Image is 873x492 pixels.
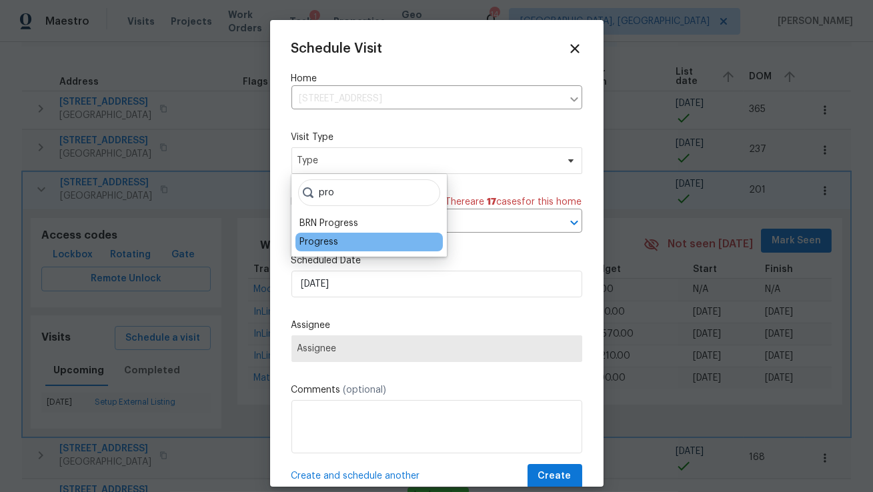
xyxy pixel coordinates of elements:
[299,235,338,249] div: Progress
[528,464,582,489] button: Create
[538,468,572,485] span: Create
[343,385,387,395] span: (optional)
[568,41,582,56] span: Close
[446,195,582,209] span: There are case s for this home
[299,217,358,230] div: BRN Progress
[291,42,383,55] span: Schedule Visit
[291,131,582,144] label: Visit Type
[297,343,576,354] span: Assignee
[291,469,420,483] span: Create and schedule another
[488,197,497,207] span: 17
[291,254,582,267] label: Scheduled Date
[291,89,562,109] input: Enter in an address
[291,271,582,297] input: M/D/YYYY
[291,72,582,85] label: Home
[291,319,582,332] label: Assignee
[291,383,582,397] label: Comments
[297,154,557,167] span: Type
[565,213,584,232] button: Open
